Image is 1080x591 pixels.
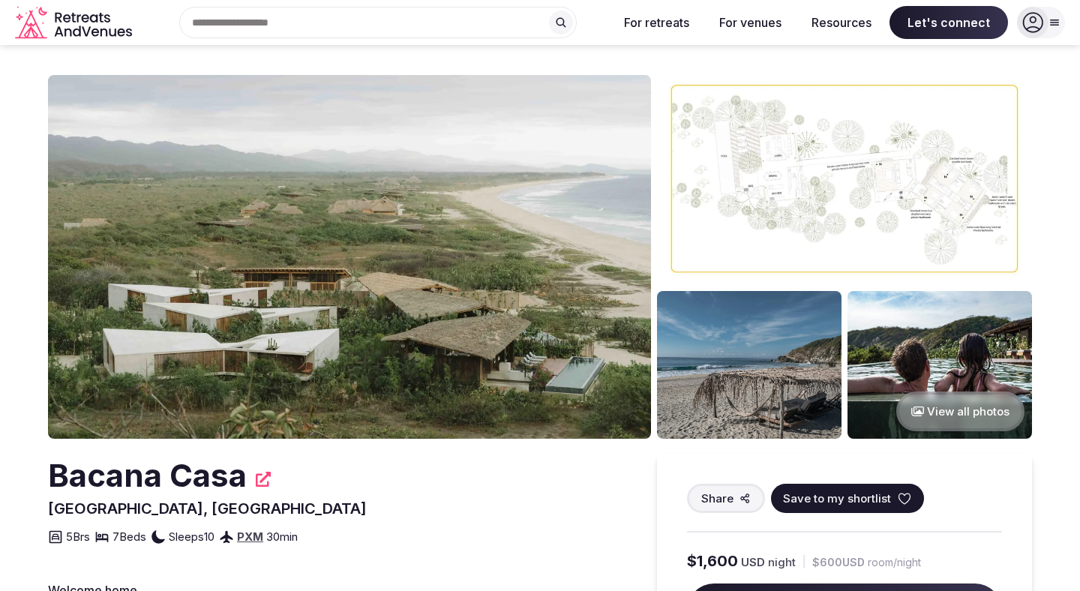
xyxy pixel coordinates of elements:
[701,490,733,506] span: Share
[741,554,765,570] span: USD
[48,499,367,517] span: [GEOGRAPHIC_DATA], [GEOGRAPHIC_DATA]
[657,75,1032,285] img: Venue gallery photo
[15,6,135,40] svg: Retreats and Venues company logo
[771,484,924,513] button: Save to my shortlist
[112,529,146,544] span: 7 Beds
[657,291,841,439] img: Venue gallery photo
[48,454,247,498] h2: Bacana Casa
[889,6,1008,39] span: Let's connect
[707,6,793,39] button: For venues
[847,291,1032,439] img: Venue gallery photo
[169,529,214,544] span: Sleeps 10
[266,529,298,544] span: 30 min
[687,484,765,513] button: Share
[612,6,701,39] button: For retreats
[48,75,651,439] img: Venue cover photo
[237,529,263,544] a: PXM
[896,391,1024,431] button: View all photos
[802,553,806,569] div: |
[799,6,883,39] button: Resources
[66,529,90,544] span: 5 Brs
[868,555,921,570] span: room/night
[783,490,891,506] span: Save to my shortlist
[687,550,738,571] span: $1,600
[812,555,865,570] span: $600 USD
[768,554,796,570] span: night
[15,6,135,40] a: Visit the homepage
